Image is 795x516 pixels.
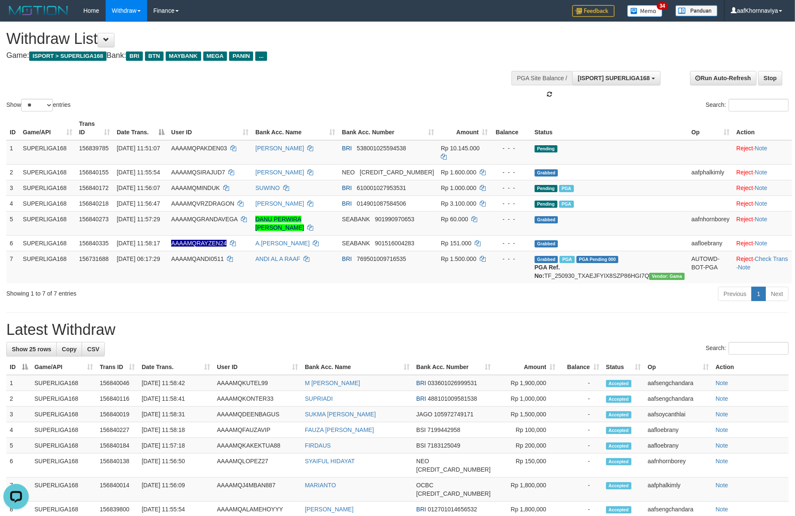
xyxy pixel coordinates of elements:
[79,216,109,223] span: 156840273
[494,359,559,375] th: Amount: activate to sort column ascending
[428,395,477,402] span: Copy 488101009581538 to clipboard
[413,359,494,375] th: Bank Acc. Number: activate to sort column ascending
[6,99,71,111] label: Show entries
[441,169,476,176] span: Rp 1.600.000
[213,375,301,391] td: AAAAMQKUTEL99
[492,116,531,140] th: Balance
[428,506,477,513] span: Copy 012701014656532 to clipboard
[79,185,109,191] span: 156840172
[535,240,558,247] span: Grabbed
[168,116,252,140] th: User ID: activate to sort column ascending
[495,255,528,263] div: - - -
[535,145,557,152] span: Pending
[531,251,688,283] td: TF_250930_TXAEJFYIX8SZP86HGI7Q
[416,411,432,418] span: JAGO
[305,506,353,513] a: [PERSON_NAME]
[495,199,528,208] div: - - -
[688,235,733,251] td: aafloebrany
[675,5,718,16] img: panduan.png
[712,359,789,375] th: Action
[255,200,304,207] a: [PERSON_NAME]
[606,506,631,513] span: Accepted
[213,407,301,422] td: AAAAMQDEENBAGUS
[649,273,685,280] span: Vendor URL: https://trx31.1velocity.biz
[572,5,615,17] img: Feedback.jpg
[305,426,374,433] a: FAUZA [PERSON_NAME]
[117,169,160,176] span: [DATE] 11:55:54
[62,346,76,353] span: Copy
[6,140,19,165] td: 1
[535,216,558,223] span: Grabbed
[305,380,360,386] a: M [PERSON_NAME]
[117,240,160,247] span: [DATE] 11:58:17
[755,145,768,152] a: Note
[751,287,766,301] a: 1
[19,164,76,180] td: SUPERLIGA168
[96,454,138,478] td: 156840138
[19,235,76,251] td: SUPERLIGA168
[126,52,142,61] span: BRI
[645,454,713,478] td: aafnhornborey
[19,251,76,283] td: SUPERLIGA168
[113,116,168,140] th: Date Trans.: activate to sort column descending
[96,391,138,407] td: 156840116
[531,116,688,140] th: Status
[576,256,619,263] span: PGA Pending
[606,458,631,465] span: Accepted
[31,454,97,478] td: SUPERLIGA168
[305,458,355,464] a: SYAIFUL HIDAYAT
[736,145,753,152] a: Reject
[645,422,713,438] td: aafloebrany
[6,251,19,283] td: 7
[495,239,528,247] div: - - -
[736,169,753,176] a: Reject
[6,4,71,17] img: MOTION_logo.png
[6,235,19,251] td: 6
[117,255,160,262] span: [DATE] 06:17:29
[6,438,31,454] td: 5
[416,442,426,449] span: BSI
[535,169,558,177] span: Grabbed
[255,216,304,231] a: DANU PERWIRA [PERSON_NAME]
[559,422,603,438] td: -
[31,391,97,407] td: SUPERLIGA168
[203,52,227,61] span: MEGA
[645,407,713,422] td: aafsoycanthlai
[494,407,559,422] td: Rp 1,500,000
[645,438,713,454] td: aafloebrany
[79,240,109,247] span: 156840335
[690,71,757,85] a: Run Auto-Refresh
[729,99,789,111] input: Search:
[305,411,376,418] a: SUKMA [PERSON_NAME]
[255,169,304,176] a: [PERSON_NAME]
[755,240,768,247] a: Note
[213,438,301,454] td: AAAAMQKAKEKTUA88
[96,375,138,391] td: 156840046
[357,185,406,191] span: Copy 610001027953531 to clipboard
[96,359,138,375] th: Trans ID: activate to sort column ascending
[494,375,559,391] td: Rp 1,900,000
[606,411,631,418] span: Accepted
[79,255,109,262] span: 156731688
[96,422,138,438] td: 156840227
[19,180,76,196] td: SUPERLIGA168
[375,216,414,223] span: Copy 901990970653 to clipboard
[755,200,768,207] a: Note
[6,211,19,235] td: 5
[494,478,559,502] td: Rp 1,800,000
[716,411,728,418] a: Note
[79,145,109,152] span: 156839785
[416,482,433,489] span: OCBC
[6,478,31,502] td: 7
[559,375,603,391] td: -
[416,395,426,402] span: BRI
[657,2,668,10] span: 34
[6,164,19,180] td: 2
[441,240,471,247] span: Rp 151.000
[736,240,753,247] a: Reject
[117,200,160,207] span: [DATE] 11:56:47
[578,75,650,81] span: [ISPORT] SUPERLIGA168
[733,196,792,211] td: ·
[6,180,19,196] td: 3
[138,375,213,391] td: [DATE] 11:58:42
